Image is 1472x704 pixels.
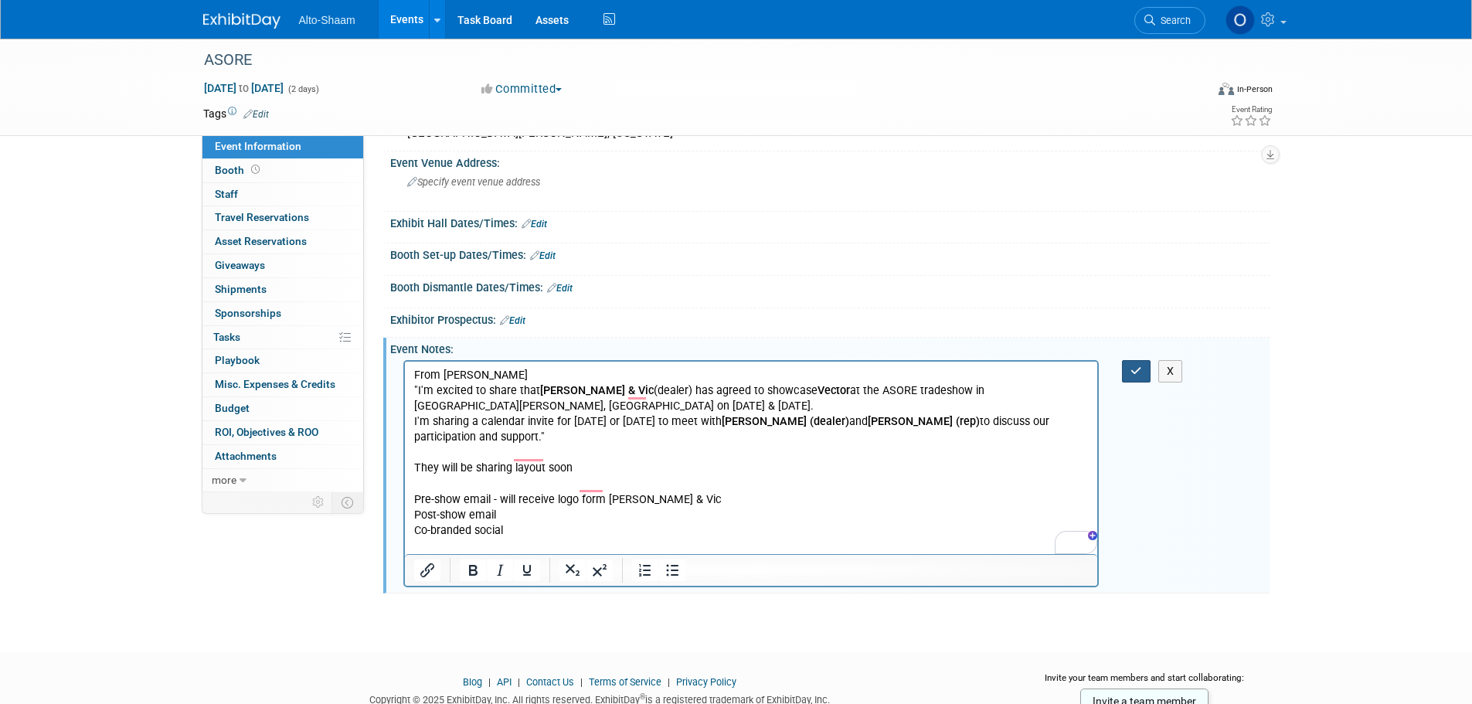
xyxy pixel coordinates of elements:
[202,230,363,253] a: Asset Reservations
[497,676,512,688] a: API
[1219,83,1234,95] img: Format-Inperson.png
[202,206,363,230] a: Travel Reservations
[243,109,269,120] a: Edit
[199,46,1182,74] div: ASORE
[390,151,1270,171] div: Event Venue Address:
[676,676,736,688] a: Privacy Policy
[476,81,568,97] button: Committed
[390,338,1270,357] div: Event Notes:
[215,354,260,366] span: Playbook
[331,492,363,512] td: Toggle Event Tabs
[135,22,249,36] b: [PERSON_NAME] & Vic
[664,676,674,688] span: |
[202,326,363,349] a: Tasks
[215,426,318,438] span: ROI, Objectives & ROO
[202,302,363,325] a: Sponsorships
[487,559,513,581] button: Italic
[514,676,524,688] span: |
[9,6,685,208] p: From [PERSON_NAME] "I'm excited to share that (dealer) has agreed to showcase at the ASORE trades...
[1155,15,1191,26] span: Search
[547,283,573,294] a: Edit
[390,243,1270,264] div: Booth Set-up Dates/Times:
[514,559,540,581] button: Underline
[202,278,363,301] a: Shipments
[213,331,240,343] span: Tasks
[1236,83,1273,95] div: In-Person
[202,349,363,372] a: Playbook
[215,211,309,223] span: Travel Reservations
[202,159,363,182] a: Booth
[287,84,319,94] span: (2 days)
[317,53,444,66] b: [PERSON_NAME] (dealer)
[500,315,525,326] a: Edit
[1134,7,1205,34] a: Search
[576,676,586,688] span: |
[390,308,1270,328] div: Exhibitor Prospectus:
[414,559,440,581] button: Insert/edit link
[215,283,267,295] span: Shipments
[299,14,355,26] span: Alto-Shaam
[413,22,445,36] b: Vector
[522,219,547,230] a: Edit
[215,188,238,200] span: Staff
[212,474,236,486] span: more
[1158,360,1183,383] button: X
[202,397,363,420] a: Budget
[202,373,363,396] a: Misc. Expenses & Credits
[632,559,658,581] button: Numbered list
[460,559,486,581] button: Bold
[530,250,556,261] a: Edit
[526,676,574,688] a: Contact Us
[8,6,685,208] body: To enrich screen reader interactions, please activate Accessibility in Grammarly extension settings
[248,164,263,175] span: Booth not reserved yet
[559,559,586,581] button: Subscript
[484,676,495,688] span: |
[202,469,363,492] a: more
[203,13,280,29] img: ExhibitDay
[215,140,301,152] span: Event Information
[463,53,575,66] b: [PERSON_NAME] (rep)
[589,676,661,688] a: Terms of Service
[202,254,363,277] a: Giveaways
[202,183,363,206] a: Staff
[202,135,363,158] a: Event Information
[215,259,265,271] span: Giveaways
[202,421,363,444] a: ROI, Objectives & ROO
[659,559,685,581] button: Bullet list
[586,559,613,581] button: Superscript
[236,82,251,94] span: to
[202,445,363,468] a: Attachments
[1114,80,1273,104] div: Event Format
[215,378,335,390] span: Misc. Expenses & Credits
[215,307,281,319] span: Sponsorships
[215,402,250,414] span: Budget
[1020,672,1270,695] div: Invite your team members and start collaborating:
[405,362,1098,554] iframe: Rich Text Area
[203,106,269,121] td: Tags
[1230,106,1272,114] div: Event Rating
[215,235,307,247] span: Asset Reservations
[640,692,645,701] sup: ®
[203,81,284,95] span: [DATE] [DATE]
[390,276,1270,296] div: Booth Dismantle Dates/Times:
[1226,5,1255,35] img: Olivia Strasser
[407,176,540,188] span: Specify event venue address
[305,492,332,512] td: Personalize Event Tab Strip
[463,676,482,688] a: Blog
[215,164,263,176] span: Booth
[215,450,277,462] span: Attachments
[390,212,1270,232] div: Exhibit Hall Dates/Times:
